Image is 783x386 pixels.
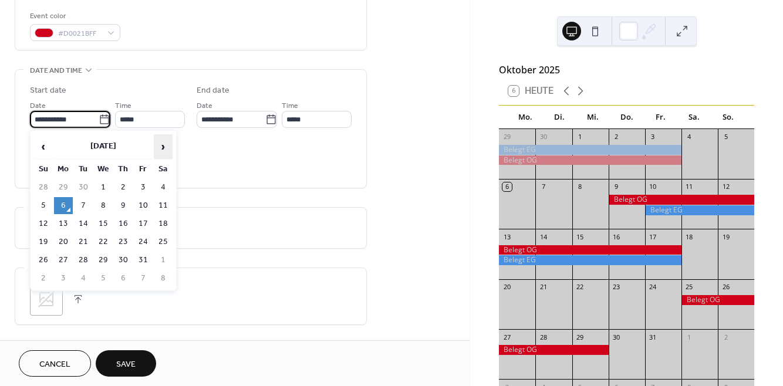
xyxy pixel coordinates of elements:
div: 9 [612,182,621,191]
div: 8 [576,182,585,191]
span: Date and time [30,65,82,77]
td: 3 [54,270,73,287]
td: 30 [74,179,93,196]
td: 17 [134,215,153,232]
span: Save [116,358,136,371]
div: 10 [649,182,657,191]
div: 4 [685,133,694,141]
div: 29 [502,133,511,141]
div: 17 [649,232,657,241]
div: Do. [610,106,644,129]
div: 23 [612,283,621,292]
td: 7 [74,197,93,214]
th: Mo [54,161,73,178]
td: 7 [134,270,153,287]
span: Date [30,100,46,112]
div: 28 [539,333,548,341]
div: 2 [721,333,730,341]
div: 26 [721,283,730,292]
th: Tu [74,161,93,178]
div: Belegt OG [681,295,754,305]
span: Time [282,100,298,112]
div: 7 [539,182,548,191]
div: Start date [30,84,66,97]
td: 18 [154,215,173,232]
div: Fr. [643,106,677,129]
td: 11 [154,197,173,214]
td: 30 [114,252,133,269]
th: Sa [154,161,173,178]
div: 5 [721,133,730,141]
td: 4 [154,179,173,196]
th: Su [34,161,53,178]
div: 25 [685,283,694,292]
div: 29 [576,333,585,341]
div: 19 [721,232,730,241]
div: 24 [649,283,657,292]
div: 1 [685,333,694,341]
div: Di. [542,106,576,129]
div: So. [711,106,745,129]
td: 9 [114,197,133,214]
th: Th [114,161,133,178]
span: ‹ [35,135,52,158]
div: 1 [576,133,585,141]
span: › [154,135,172,158]
div: 30 [612,333,621,341]
div: 15 [576,232,585,241]
div: 22 [576,283,585,292]
div: 20 [502,283,511,292]
div: 21 [539,283,548,292]
td: 20 [54,233,73,250]
div: Belegt EG [645,205,754,215]
td: 4 [74,270,93,287]
div: ; [30,283,63,316]
span: Time [115,100,131,112]
td: 27 [54,252,73,269]
td: 8 [94,197,113,214]
td: 29 [94,252,113,269]
td: 12 [34,215,53,232]
td: 26 [34,252,53,269]
span: #D0021BFF [58,28,102,40]
td: 21 [74,233,93,250]
td: 22 [94,233,113,250]
div: 12 [721,182,730,191]
div: 11 [685,182,694,191]
div: 14 [539,232,548,241]
td: 2 [114,179,133,196]
div: Sa. [677,106,711,129]
div: Belegt OG [499,345,608,355]
td: 2 [34,270,53,287]
td: 31 [134,252,153,269]
td: 19 [34,233,53,250]
td: 1 [154,252,173,269]
div: 13 [502,232,511,241]
td: 23 [114,233,133,250]
button: Cancel [19,350,91,377]
td: 5 [94,270,113,287]
td: 10 [134,197,153,214]
td: 8 [154,270,173,287]
div: Belegt OG [609,195,754,205]
td: 16 [114,215,133,232]
div: Belegt OG [499,155,681,165]
div: Oktober 2025 [499,63,754,77]
div: 16 [612,232,621,241]
div: Mi. [576,106,610,129]
td: 28 [74,252,93,269]
td: 3 [134,179,153,196]
td: 25 [154,233,173,250]
div: 3 [649,133,657,141]
div: 6 [502,182,511,191]
td: 14 [74,215,93,232]
div: Belegt OG [499,245,681,255]
td: 6 [54,197,73,214]
td: 5 [34,197,53,214]
th: [DATE] [54,134,153,160]
div: 18 [685,232,694,241]
th: Fr [134,161,153,178]
div: Belegt EG [499,145,681,155]
td: 15 [94,215,113,232]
